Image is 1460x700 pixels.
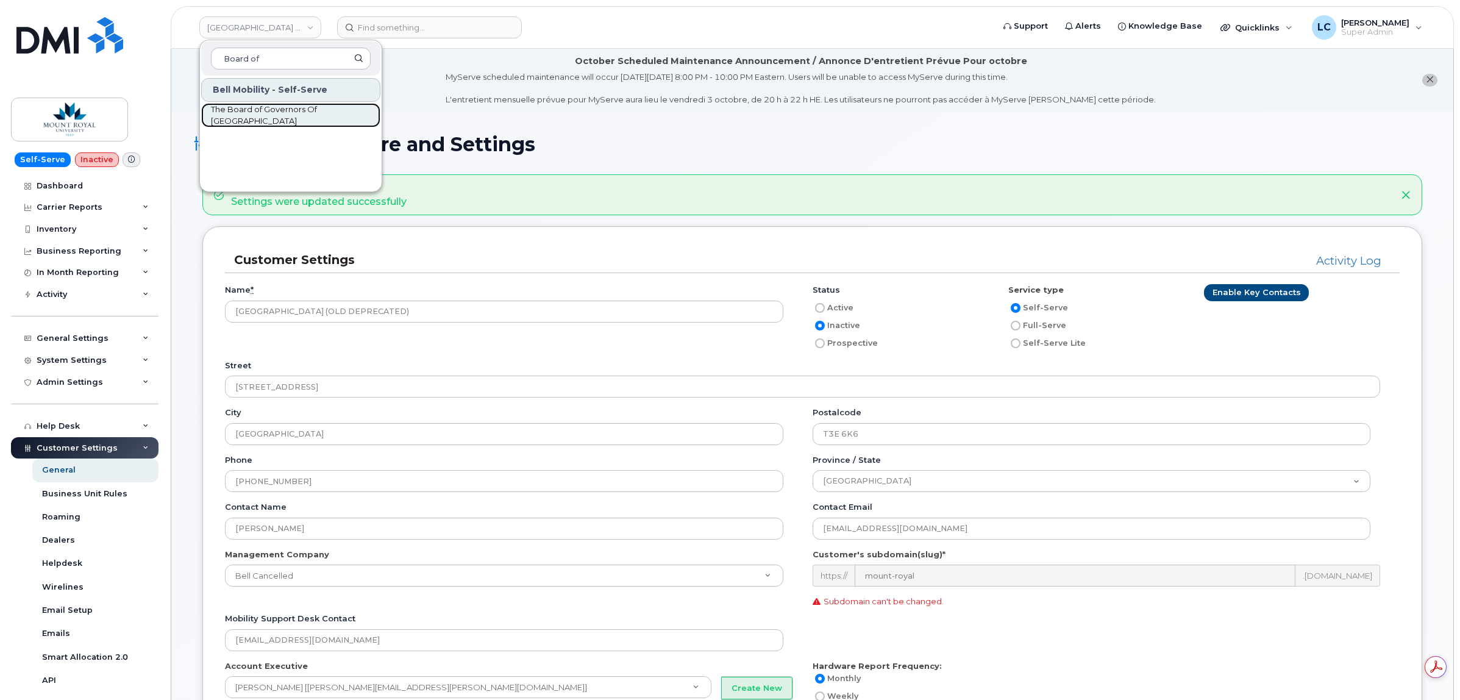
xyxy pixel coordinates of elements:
[235,682,587,692] span: [PERSON_NAME] [[PERSON_NAME][EMAIL_ADDRESS][PERSON_NAME][DOMAIN_NAME]]
[228,570,293,581] span: Bell Cancelled
[813,318,860,333] label: Inactive
[225,549,329,560] label: Management Company
[815,321,825,330] input: Inactive
[251,285,254,295] abbr: required
[1011,338,1020,348] input: Self-Serve Lite
[575,55,1027,68] div: October Scheduled Maintenance Announcement / Annonce D'entretient Prévue Pour octobre
[201,103,380,127] a: The Board of Governors Of [GEOGRAPHIC_DATA]
[193,134,1431,155] h1: Account Structure and Settings
[1008,301,1068,315] label: Self-Serve
[225,454,252,466] label: Phone
[211,104,351,127] span: The Board of Governors Of [GEOGRAPHIC_DATA]
[815,338,825,348] input: Prospective
[225,284,254,296] label: Name
[231,181,407,209] div: Settings were updated successfully
[234,252,896,268] h3: Customer Settings
[225,613,355,624] label: Mobility Support Desk Contact
[446,71,1156,105] div: MyServe scheduled maintenance will occur [DATE][DATE] 8:00 PM - 10:00 PM Eastern. Users will be u...
[1008,318,1066,333] label: Full-Serve
[813,661,942,671] strong: Hardware Report Frequency:
[813,596,1391,607] p: Subdomain can't be changed.
[813,284,840,296] label: Status
[813,671,861,686] label: Monthly
[201,78,380,102] div: Bell Mobility - Self-Serve
[1011,321,1020,330] input: Full-Serve
[813,565,855,587] div: https://
[211,48,371,70] input: Search
[1204,284,1309,301] a: Enable Key Contacts
[1011,303,1020,313] input: Self-Serve
[225,407,241,418] label: City
[1008,336,1086,351] label: Self-Serve Lite
[813,454,881,466] label: Province / State
[813,301,853,315] label: Active
[1316,254,1381,268] a: Activity Log
[1008,284,1064,296] label: Service type
[813,407,861,418] label: Postalcode
[225,360,251,371] label: Street
[225,676,711,698] a: [PERSON_NAME] [[PERSON_NAME][EMAIL_ADDRESS][PERSON_NAME][DOMAIN_NAME]]
[1295,565,1380,587] div: .[DOMAIN_NAME]
[815,674,825,684] input: Monthly
[813,549,945,560] label: Customer's subdomain(slug)*
[1422,74,1437,87] button: close notification
[225,501,287,513] label: Contact name
[813,501,872,513] label: Contact email
[225,565,783,587] a: Bell Cancelled
[225,660,308,672] label: Account Executive
[721,677,792,699] button: Create New
[813,336,878,351] label: Prospective
[815,303,825,313] input: Active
